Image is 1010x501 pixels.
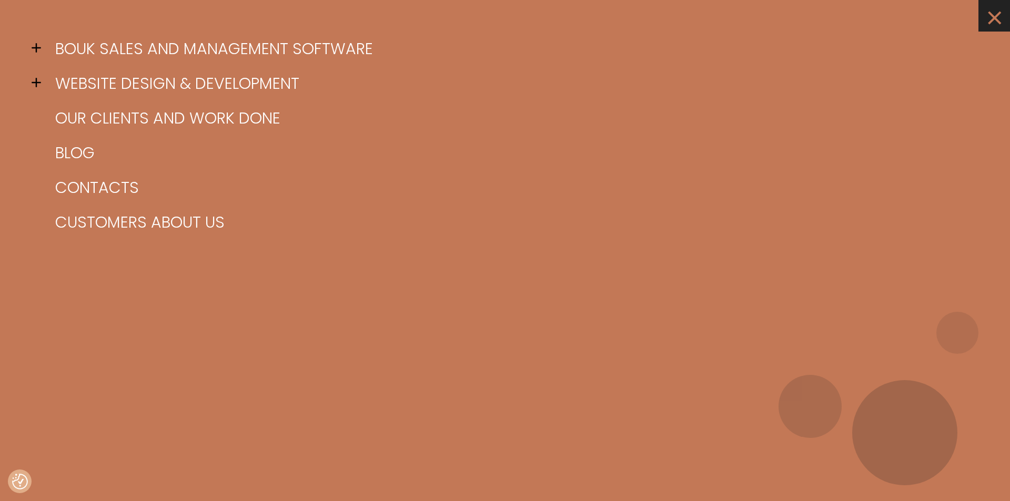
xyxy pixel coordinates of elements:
img: Revisit consent button [12,474,28,489]
a: Blog [47,136,978,170]
a: Customers about us [47,205,978,240]
a: Contacts [47,170,978,205]
a: Our clients and work done [47,101,978,136]
font: Customers about us [55,211,225,233]
a: BOUK sales and management software [47,32,978,66]
button: Consent Preferences [12,474,28,489]
font: Contacts [55,176,139,199]
a: Website design & development [47,66,978,101]
font: BOUK sales and management software [55,37,373,60]
font: Our clients and work done [55,107,280,129]
font: Blog [55,141,95,164]
font: Website design & development [55,72,299,95]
